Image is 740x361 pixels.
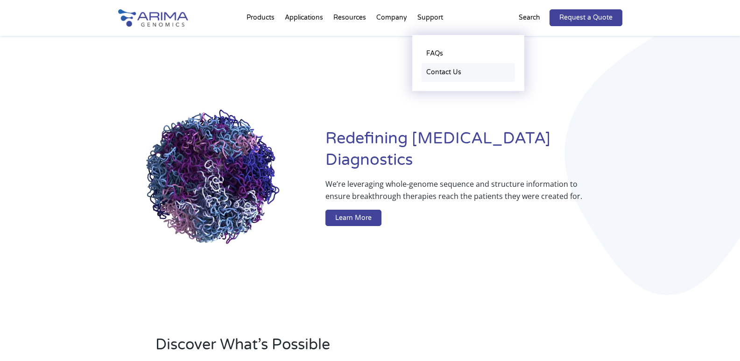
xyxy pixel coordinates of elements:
a: Contact Us [422,63,515,82]
p: Search [519,12,540,24]
h1: Redefining [MEDICAL_DATA] Diagnostics [325,128,622,178]
iframe: Chat Widget [693,316,740,361]
img: Arima-Genomics-logo [118,9,188,27]
a: Request a Quote [550,9,622,26]
p: We’re leveraging whole-genome sequence and structure information to ensure breakthrough therapies... [325,178,585,210]
a: Learn More [325,210,381,227]
a: FAQs [422,44,515,63]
